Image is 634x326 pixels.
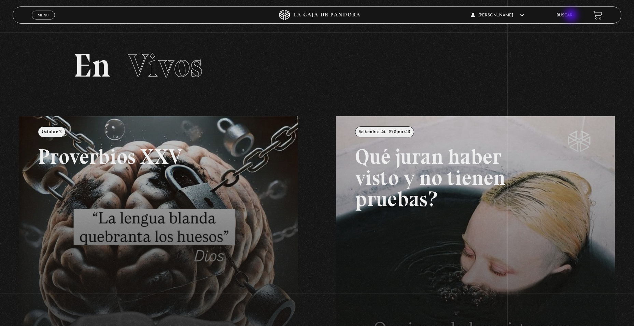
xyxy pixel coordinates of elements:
h2: En [73,50,560,82]
span: [PERSON_NAME] [471,13,524,17]
span: Cerrar [36,19,52,24]
a: View your shopping cart [593,11,602,20]
a: Buscar [556,13,573,17]
span: Vivos [128,46,202,85]
span: Menu [38,13,49,17]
